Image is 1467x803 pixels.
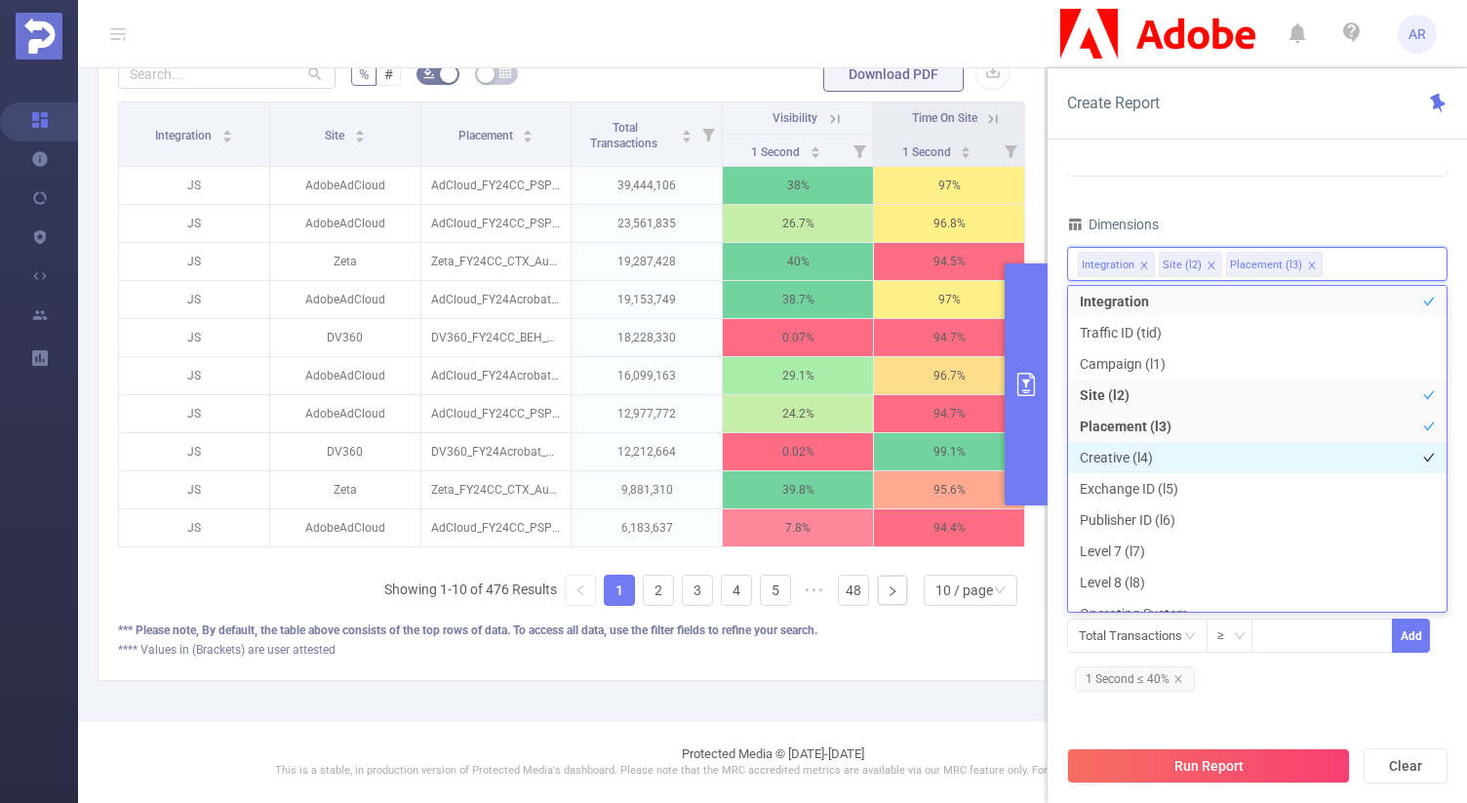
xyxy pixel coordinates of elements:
p: 23,561,835 [572,205,722,242]
p: AdCloud_FY24CC_PSP_AudEx-SafariBrowser-SpanishAmerican_US_DSK_BAN_728x90 [9354646] [421,509,572,546]
p: 24.2% [723,395,873,432]
p: Zeta_FY24CC_CTX_AudEx-SafariBrowser-2025_US_DSK_BAN_300x250 [9023853] [421,243,572,280]
i: icon: check [1423,327,1435,339]
i: icon: caret-down [961,150,971,156]
i: Filter menu [694,102,722,166]
div: **** Values in (Brackets) are user attested [118,641,1025,659]
i: icon: caret-down [523,135,534,141]
span: 1 Second [902,145,954,159]
i: icon: check [1423,483,1435,495]
button: Clear [1364,748,1447,783]
p: 96.8% [874,205,1024,242]
span: 1 Second ≤ 40% [1075,666,1195,692]
p: 16,099,163 [572,357,722,394]
button: Add [1392,619,1430,653]
p: DV360 [270,319,420,356]
span: Site [325,129,347,142]
li: Level 7 (l7) [1068,536,1447,567]
i: icon: close [1173,674,1183,684]
p: This is a stable, in production version of Protected Media's dashboard. Please note that the MRC ... [127,763,1418,780]
i: icon: bg-colors [423,67,435,79]
p: 94.7% [874,395,1024,432]
p: AdobeAdCloud [270,395,420,432]
p: JS [119,433,269,470]
p: 19,153,749 [572,281,722,318]
p: 97% [874,167,1024,204]
p: 97% [874,281,1024,318]
span: AR [1408,15,1426,54]
span: ••• [799,575,830,606]
p: JS [119,471,269,508]
li: 1 [604,575,635,606]
p: Zeta [270,243,420,280]
i: icon: check [1423,514,1435,526]
p: JS [119,281,269,318]
li: Placement (l3) [1226,252,1323,277]
i: icon: right [887,585,898,597]
i: icon: close [1139,261,1149,272]
i: icon: caret-up [354,127,365,133]
button: Download PDF [823,57,964,92]
p: JS [119,357,269,394]
p: AdobeAdCloud [270,357,420,394]
i: icon: close [1207,261,1216,272]
li: Showing 1-10 of 476 Results [384,575,557,606]
p: JS [119,205,269,242]
p: DV360_FY24CC_BEH_Affinity-Audio_US_DSK_Audio_1x1 [7902173] [421,319,572,356]
p: 94.4% [874,509,1024,546]
div: Sort [960,143,971,155]
li: Site (l2) [1159,252,1222,277]
i: icon: check [1423,358,1435,370]
p: 0.07% [723,319,873,356]
li: Next 5 Pages [799,575,830,606]
p: AdCloud_FY24AcrobatTeam_PSP_Teams-AudEx_US_DSK_BAN_728x90 [8758939] [421,357,572,394]
p: 39,444,106 [572,167,722,204]
i: icon: caret-up [961,143,971,149]
p: AdCloud_FY24AcrobatTeam_PSP_Teams-AudEx_US_DSK_BAN_300x250 [8758937] [421,281,572,318]
button: Run Report [1067,748,1350,783]
li: Site (l2) [1068,380,1447,411]
li: Integration [1068,286,1447,317]
li: Creative (l4) [1068,442,1447,473]
div: Site (l2) [1163,253,1202,278]
i: icon: caret-down [810,150,820,156]
p: JS [119,395,269,432]
div: Sort [354,127,366,139]
li: Operating System [1068,598,1447,629]
p: DV360_FY24Acrobat_PSP_AudEx-Audio_US_DSK_Audio_1x1 [8248617] [421,433,572,470]
i: icon: check [1423,577,1435,588]
li: Exchange ID (l5) [1068,473,1447,504]
li: 3 [682,575,713,606]
span: Dimensions [1067,217,1159,232]
p: 95.6% [874,471,1024,508]
li: Level 8 (l8) [1068,567,1447,598]
p: JS [119,509,269,546]
p: 18,228,330 [572,319,722,356]
p: 29.1% [723,357,873,394]
p: 12,212,664 [572,433,722,470]
div: Sort [522,127,534,139]
i: Filter menu [846,135,873,166]
i: icon: caret-down [682,135,693,141]
span: Placement [458,129,516,142]
i: icon: close [1307,261,1317,272]
a: 2 [644,576,673,605]
i: icon: caret-up [221,127,232,133]
p: JS [119,319,269,356]
i: icon: check [1423,389,1435,401]
li: Placement (l3) [1068,411,1447,442]
p: 19,287,428 [572,243,722,280]
p: 39.8% [723,471,873,508]
i: icon: down [994,584,1006,598]
div: ≥ [1217,620,1238,652]
li: 4 [721,575,752,606]
p: 96.7% [874,357,1024,394]
li: 48 [838,575,869,606]
p: 94.7% [874,319,1024,356]
i: icon: caret-up [682,127,693,133]
p: JS [119,243,269,280]
span: Create Report [1067,94,1160,112]
a: 4 [722,576,751,605]
li: Campaign (l1) [1068,348,1447,380]
p: 0.02% [723,433,873,470]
